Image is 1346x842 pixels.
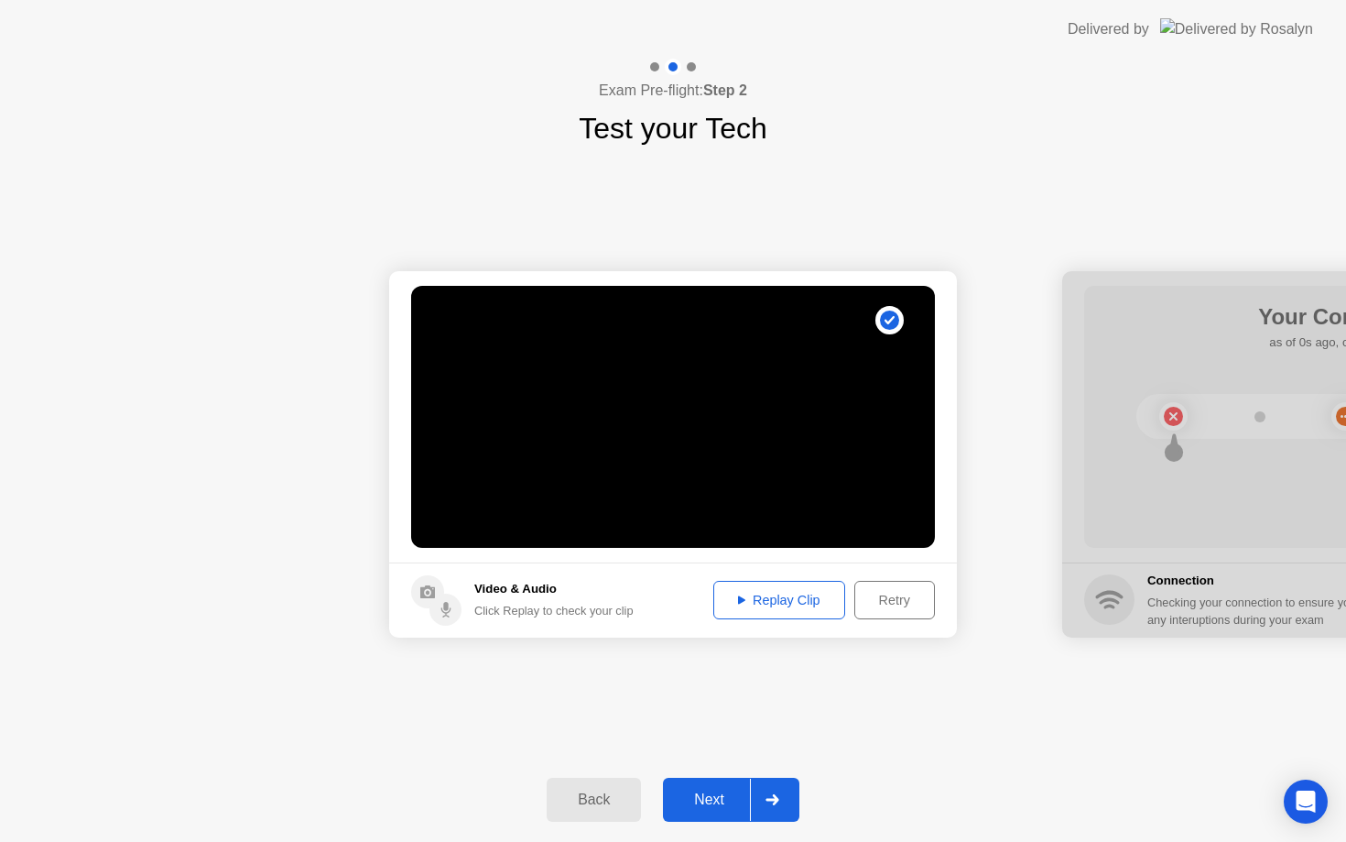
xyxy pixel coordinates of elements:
[668,792,750,808] div: Next
[713,581,845,619] button: Replay Clip
[861,593,928,607] div: Retry
[703,82,747,98] b: Step 2
[854,581,935,619] button: Retry
[663,778,799,822] button: Next
[474,602,634,619] div: Click Replay to check your clip
[720,593,839,607] div: Replay Clip
[474,580,634,598] h5: Video & Audio
[1068,18,1149,40] div: Delivered by
[1160,18,1313,39] img: Delivered by Rosalyn
[1284,780,1328,824] div: Open Intercom Messenger
[579,106,767,150] h1: Test your Tech
[599,80,747,102] h4: Exam Pre-flight:
[552,792,635,808] div: Back
[547,778,641,822] button: Back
